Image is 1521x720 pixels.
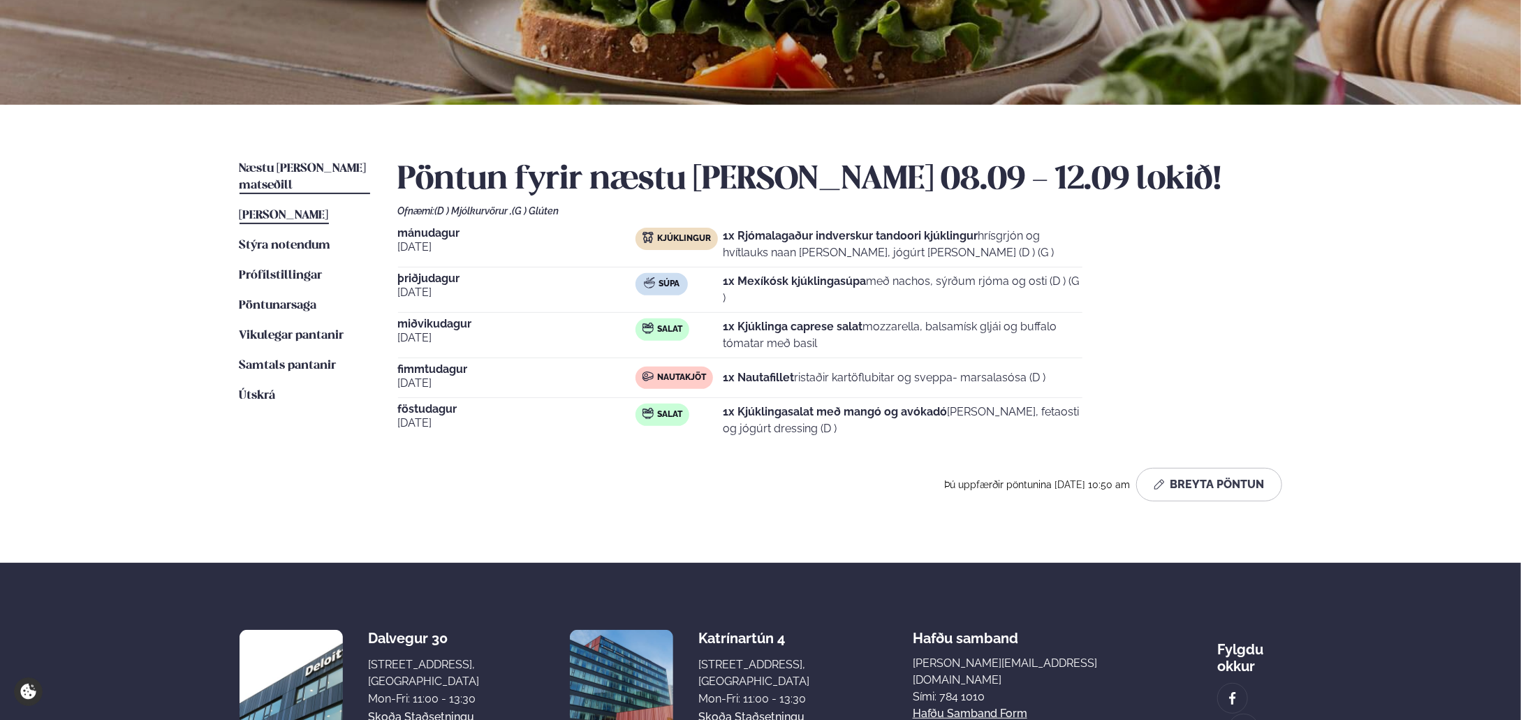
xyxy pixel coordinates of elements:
span: Salat [657,409,682,420]
div: Ofnæmi: [398,205,1282,216]
span: Kjúklingur [657,233,711,244]
a: [PERSON_NAME] [240,207,329,224]
img: chicken.svg [642,232,654,243]
span: þriðjudagur [398,273,635,284]
div: Mon-Fri: 11:00 - 13:30 [368,691,479,707]
a: Cookie settings [14,677,43,706]
div: Fylgdu okkur [1217,630,1281,675]
span: [PERSON_NAME] [240,210,329,221]
span: Þú uppfærðir pöntunina [DATE] 10:50 am [945,479,1131,490]
a: Pöntunarsaga [240,297,317,314]
img: beef.svg [642,371,654,382]
strong: 1x Rjómalagaður indverskur tandoori kjúklingur [723,229,978,242]
p: hrísgrjón og hvítlauks naan [PERSON_NAME], jógúrt [PERSON_NAME] (D ) (G ) [723,228,1082,261]
span: (G ) Glúten [513,205,559,216]
span: Vikulegar pantanir [240,330,344,341]
div: Mon-Fri: 11:00 - 13:30 [698,691,809,707]
a: Stýra notendum [240,237,331,254]
a: [PERSON_NAME][EMAIL_ADDRESS][DOMAIN_NAME] [913,655,1115,689]
span: miðvikudagur [398,318,635,330]
span: Nautakjöt [657,372,706,383]
span: Næstu [PERSON_NAME] matseðill [240,163,367,191]
span: [DATE] [398,284,635,301]
strong: 1x Kjúklinga caprese salat [723,320,862,333]
span: fimmtudagur [398,364,635,375]
p: [PERSON_NAME], fetaosti og jógúrt dressing (D ) [723,404,1082,437]
span: Útskrá [240,390,276,402]
span: Pöntunarsaga [240,300,317,311]
span: [DATE] [398,330,635,346]
span: Stýra notendum [240,240,331,251]
img: image alt [1225,691,1240,707]
span: [DATE] [398,415,635,432]
div: [STREET_ADDRESS], [GEOGRAPHIC_DATA] [698,656,809,690]
img: soup.svg [644,277,655,288]
div: [STREET_ADDRESS], [GEOGRAPHIC_DATA] [368,656,479,690]
span: Súpa [659,279,679,290]
a: image alt [1218,684,1247,713]
img: salad.svg [642,323,654,334]
span: mánudagur [398,228,635,239]
h2: Pöntun fyrir næstu [PERSON_NAME] 08.09 - 12.09 lokið! [398,161,1282,200]
p: mozzarella, balsamísk gljái og buffalo tómatar með basil [723,318,1082,352]
div: Katrínartún 4 [698,630,809,647]
img: salad.svg [642,408,654,419]
p: með nachos, sýrðum rjóma og osti (D ) (G ) [723,273,1082,307]
button: Breyta Pöntun [1136,468,1282,501]
span: föstudagur [398,404,635,415]
a: Samtals pantanir [240,358,337,374]
span: [DATE] [398,375,635,392]
span: Samtals pantanir [240,360,337,372]
p: ristaðir kartöflubitar og sveppa- marsalasósa (D ) [723,369,1045,386]
span: Salat [657,324,682,335]
span: Prófílstillingar [240,270,323,281]
strong: 1x Nautafillet [723,371,794,384]
span: Hafðu samband [913,619,1018,647]
a: Næstu [PERSON_NAME] matseðill [240,161,370,194]
a: Útskrá [240,388,276,404]
span: [DATE] [398,239,635,256]
strong: 1x Kjúklingasalat með mangó og avókadó [723,405,947,418]
a: Prófílstillingar [240,267,323,284]
a: Vikulegar pantanir [240,328,344,344]
div: Dalvegur 30 [368,630,479,647]
p: Sími: 784 1010 [913,689,1115,705]
strong: 1x Mexíkósk kjúklingasúpa [723,274,866,288]
span: (D ) Mjólkurvörur , [435,205,513,216]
